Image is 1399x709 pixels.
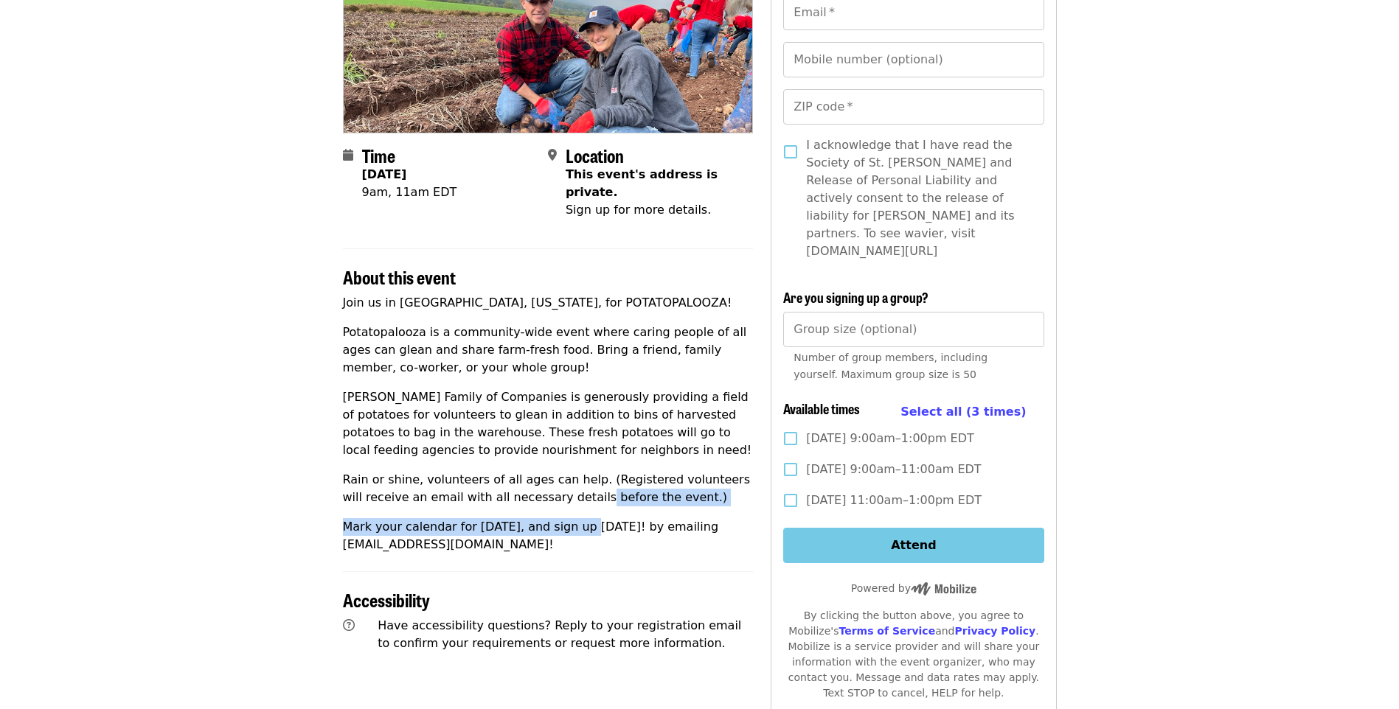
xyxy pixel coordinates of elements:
span: This event's address is private. [566,167,718,199]
i: map-marker-alt icon [548,148,557,162]
p: Join us in [GEOGRAPHIC_DATA], [US_STATE], for POTATOPALOOZA! [343,294,754,312]
span: Powered by [851,582,976,594]
strong: [DATE] [362,167,407,181]
span: Accessibility [343,587,430,612]
span: Sign up for more details. [566,203,711,217]
span: Available times [783,399,860,418]
span: Location [566,142,624,168]
img: Powered by Mobilize [911,582,976,596]
div: By clicking the button above, you agree to Mobilize's and . Mobilize is a service provider and wi... [783,608,1044,701]
span: About this event [343,264,456,290]
input: ZIP code [783,89,1044,125]
p: [PERSON_NAME] Family of Companies is generously providing a field of potatoes for volunteers to g... [343,388,754,459]
i: calendar icon [343,148,353,162]
button: Select all (3 times) [900,401,1026,423]
span: [DATE] 9:00am–11:00am EDT [806,461,981,478]
span: Time [362,142,395,168]
input: Mobile number (optional) [783,42,1044,77]
i: question-circle icon [343,618,355,632]
p: Mark your calendar for [DATE], and sign up [DATE]! by emailing [EMAIL_ADDRESS][DOMAIN_NAME]! [343,518,754,553]
span: [DATE] 9:00am–1:00pm EDT [806,430,973,447]
span: I acknowledge that I have read the Society of St. [PERSON_NAME] and Release of Personal Liability... [806,136,1032,260]
input: [object Object] [783,312,1044,347]
a: Privacy Policy [954,625,1035,637]
p: Potatopalooza is a community-wide event where caring people of all ages can glean and share farm-... [343,324,754,377]
span: Have accessibility questions? Reply to your registration email to confirm your requirements or re... [378,618,741,650]
div: 9am, 11am EDT [362,184,457,201]
p: Rain or shine, volunteers of all ages can help. (Registered volunteers will receive an email with... [343,471,754,506]
span: Number of group members, including yourself. Maximum group size is 50 [794,352,987,380]
a: Terms of Service [839,625,935,637]
span: [DATE] 11:00am–1:00pm EDT [806,492,982,509]
span: Select all (3 times) [900,405,1026,419]
span: Are you signing up a group? [783,287,928,307]
button: Attend [783,528,1044,563]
